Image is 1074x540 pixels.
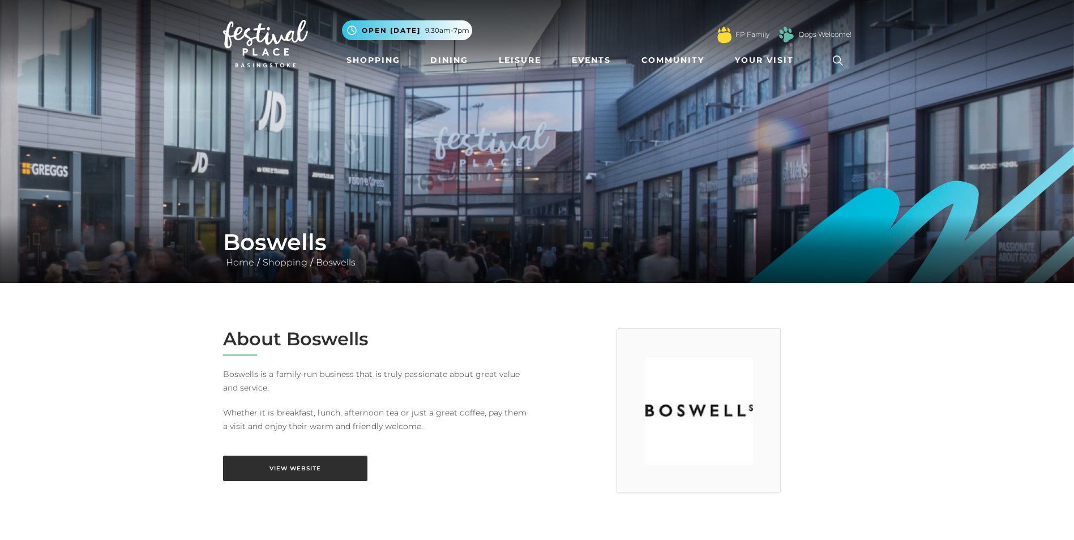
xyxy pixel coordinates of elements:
[735,29,769,40] a: FP Family
[637,50,709,71] a: Community
[362,25,421,36] span: Open [DATE]
[494,50,546,71] a: Leisure
[799,29,852,40] a: Dogs Welcome!
[223,367,529,395] p: Boswells is a family-run business that is truly passionate about great value and service.
[223,406,529,433] p: Whether it is breakfast, lunch, afternoon tea or just a great coffee, pay them a visit and enjoy ...
[223,229,852,256] h1: Boswells
[342,50,405,71] a: Shopping
[260,257,310,268] a: Shopping
[223,456,367,481] a: View Website
[425,25,469,36] span: 9.30am-7pm
[223,20,308,67] img: Festival Place Logo
[426,50,473,71] a: Dining
[730,50,804,71] a: Your Visit
[735,54,794,66] span: Your Visit
[567,50,615,71] a: Events
[223,328,529,350] h2: About Boswells
[313,257,358,268] a: Boswells
[342,20,472,40] button: Open [DATE] 9.30am-7pm
[215,229,860,269] div: / /
[223,257,257,268] a: Home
